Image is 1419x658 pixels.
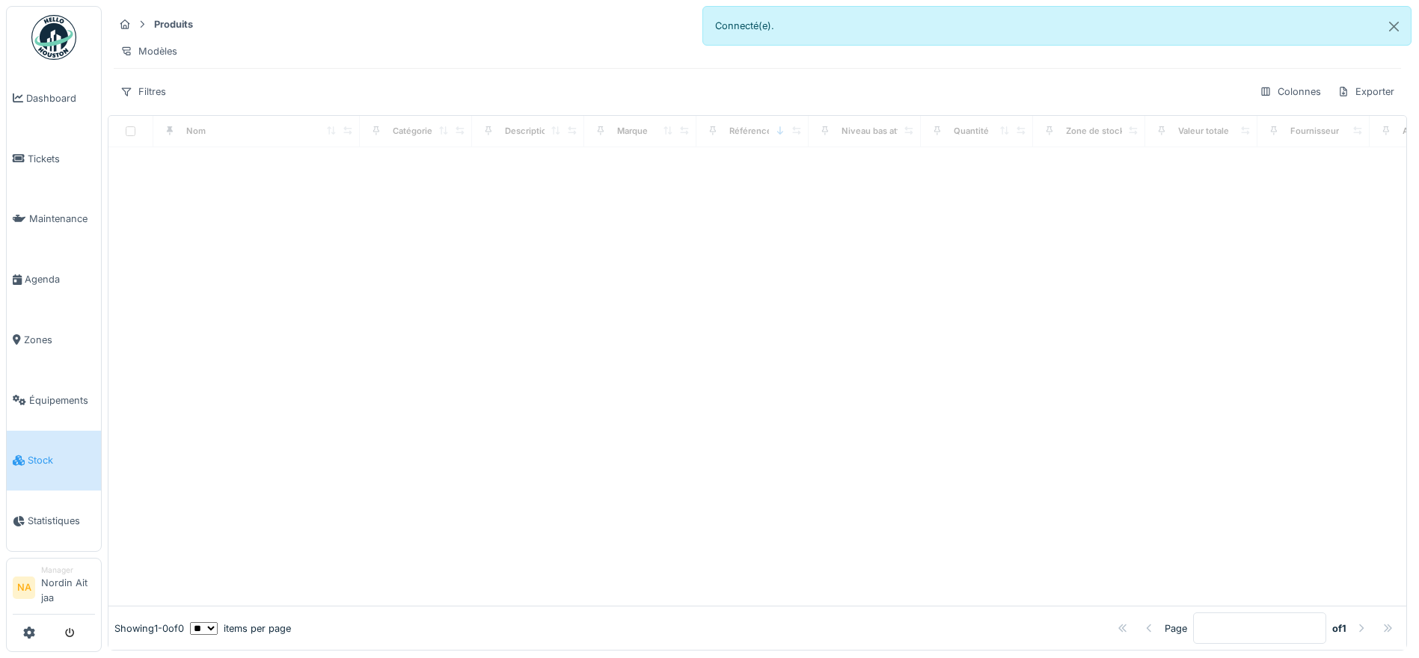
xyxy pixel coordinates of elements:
[1066,125,1139,138] div: Zone de stockage
[617,125,648,138] div: Marque
[114,40,184,62] div: Modèles
[186,125,206,138] div: Nom
[41,565,95,576] div: Manager
[7,189,101,250] a: Maintenance
[1331,81,1401,102] div: Exporter
[114,621,184,636] div: Showing 1 - 0 of 0
[28,152,95,166] span: Tickets
[7,370,101,431] a: Équipements
[24,333,95,347] span: Zones
[13,576,35,599] li: NA
[28,453,95,467] span: Stock
[190,621,291,636] div: items per page
[393,125,432,138] div: Catégorie
[842,125,922,138] div: Niveau bas atteint ?
[7,249,101,310] a: Agenda
[25,272,95,286] span: Agenda
[26,91,95,105] span: Dashboard
[954,125,989,138] div: Quantité
[1165,621,1187,636] div: Page
[1253,81,1328,102] div: Colonnes
[7,491,101,551] a: Statistiques
[1377,7,1411,46] button: Close
[1290,125,1339,138] div: Fournisseur
[7,310,101,370] a: Zones
[7,431,101,491] a: Stock
[505,125,552,138] div: Description
[29,212,95,226] span: Maintenance
[702,6,1412,46] div: Connecté(e).
[41,565,95,611] li: Nordin Ait jaa
[114,81,173,102] div: Filtres
[1332,621,1346,636] strong: of 1
[148,17,199,31] strong: Produits
[28,514,95,528] span: Statistiques
[7,129,101,189] a: Tickets
[1178,125,1229,138] div: Valeur totale
[29,393,95,408] span: Équipements
[31,15,76,60] img: Badge_color-CXgf-gQk.svg
[13,565,95,615] a: NA ManagerNordin Ait jaa
[729,125,827,138] div: Référence constructeur
[7,68,101,129] a: Dashboard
